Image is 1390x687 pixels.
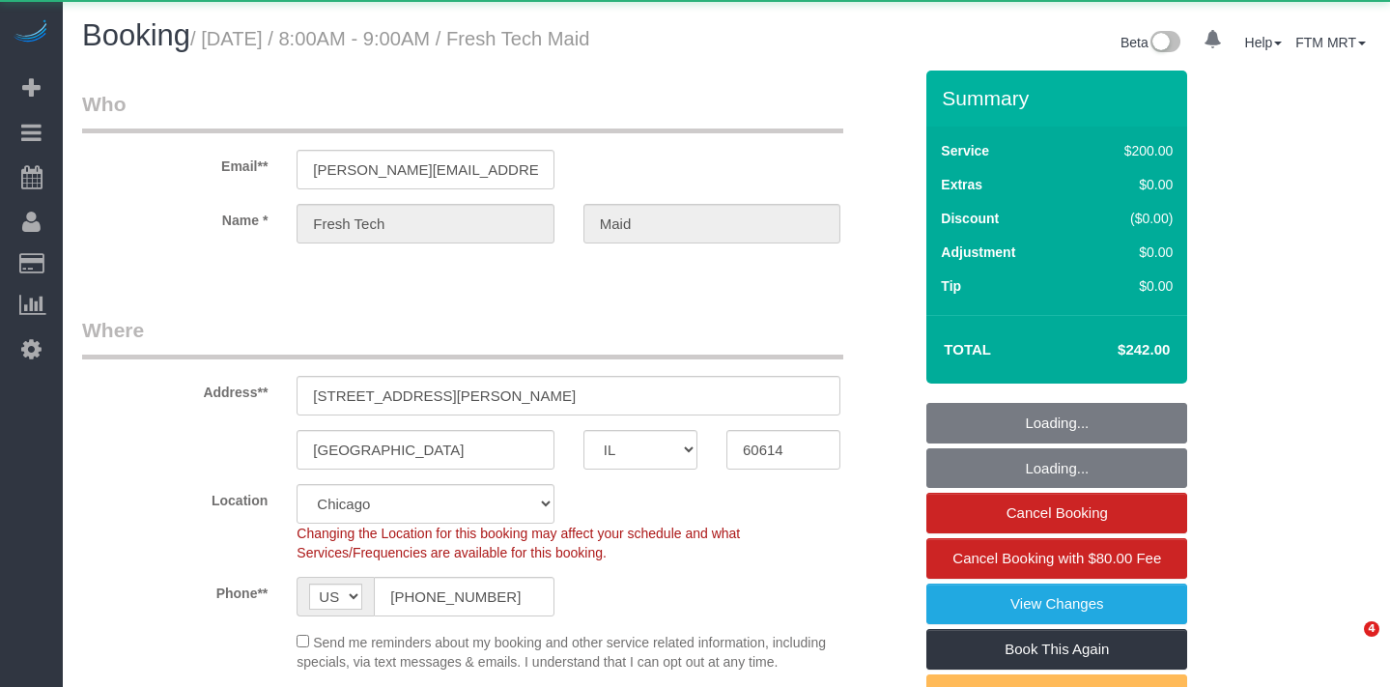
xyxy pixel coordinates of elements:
a: Book This Again [926,629,1187,670]
span: Cancel Booking with $80.00 Fee [952,550,1161,566]
strong: Total [944,341,991,358]
div: $0.00 [1084,243,1174,262]
img: New interface [1149,31,1180,56]
div: $0.00 [1084,175,1174,194]
input: Last Name* [583,204,840,243]
img: Automaid Logo [12,19,50,46]
label: Discount [941,209,999,228]
a: FTM MRT [1295,35,1366,50]
div: $0.00 [1084,276,1174,296]
h3: Summary [942,87,1177,109]
a: View Changes [926,584,1187,624]
iframe: Intercom live chat [1324,621,1371,668]
input: Zip Code** [726,430,840,470]
span: Send me reminders about my booking and other service related information, including specials, via... [297,635,826,670]
div: $200.00 [1084,141,1174,160]
a: Cancel Booking with $80.00 Fee [926,538,1187,579]
a: Help [1245,35,1283,50]
legend: Where [82,316,843,359]
span: 4 [1364,621,1379,637]
label: Service [941,141,989,160]
legend: Who [82,90,843,133]
a: Beta [1121,35,1180,50]
a: Cancel Booking [926,493,1187,533]
label: Location [68,484,282,510]
input: First Name** [297,204,553,243]
label: Name * [68,204,282,230]
span: Booking [82,18,190,52]
div: ($0.00) [1084,209,1174,228]
small: / [DATE] / 8:00AM - 9:00AM / Fresh Tech Maid [190,28,589,49]
h4: $242.00 [1060,342,1170,358]
span: Changing the Location for this booking may affect your schedule and what Services/Frequencies are... [297,526,740,560]
label: Adjustment [941,243,1015,262]
label: Tip [941,276,961,296]
label: Extras [941,175,982,194]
